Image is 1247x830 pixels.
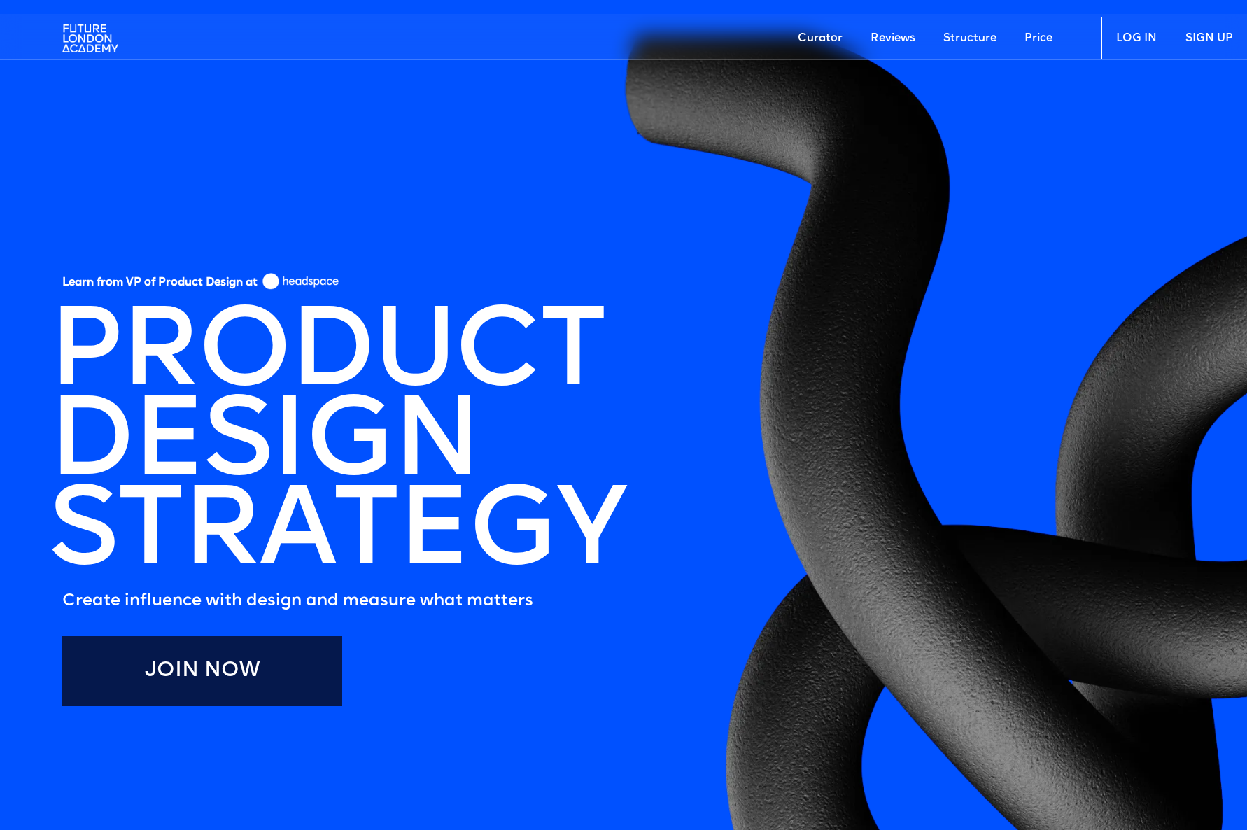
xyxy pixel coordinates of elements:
[1101,17,1171,59] a: LOG IN
[1010,17,1066,59] a: Price
[48,311,625,580] h1: PRODUCT DESIGN STRATEGY
[62,276,258,295] h5: Learn from VP of Product Design at
[929,17,1010,59] a: Structure
[62,636,342,706] a: Join Now
[1171,17,1247,59] a: SIGN UP
[857,17,929,59] a: Reviews
[784,17,857,59] a: Curator
[62,587,625,615] h5: Create influence with design and measure what matters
